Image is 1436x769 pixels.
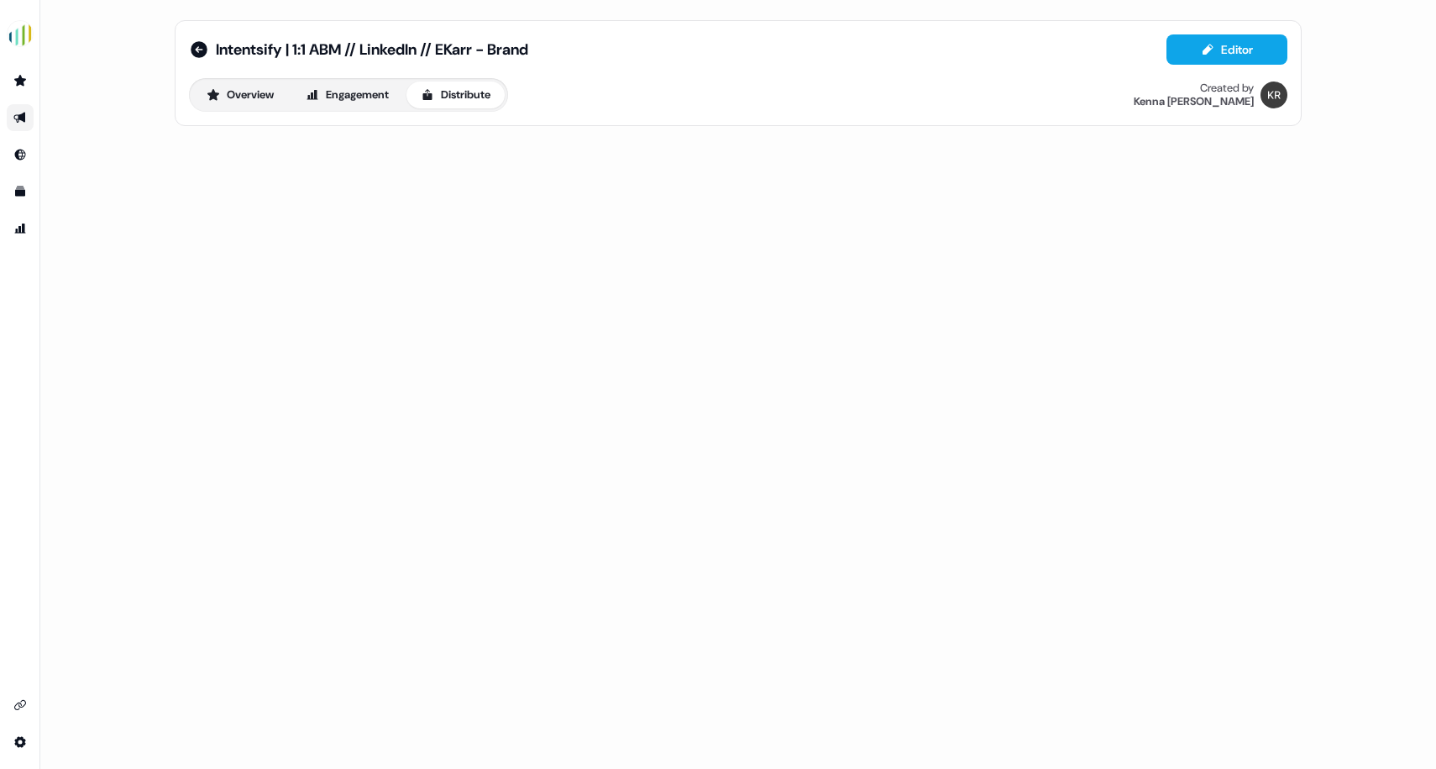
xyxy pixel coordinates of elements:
[7,729,34,756] a: Go to integrations
[7,215,34,242] a: Go to attribution
[7,104,34,131] a: Go to outbound experience
[291,82,403,108] button: Engagement
[1166,43,1287,61] a: Editor
[1166,34,1287,65] button: Editor
[1260,82,1287,108] img: Kenna
[216,40,528,60] span: Intentsify | 1:1 ABM // LinkedIn // EKarr - Brand
[7,178,34,205] a: Go to templates
[1200,82,1254,95] div: Created by
[1134,95,1254,108] div: Kenna [PERSON_NAME]
[7,141,34,168] a: Go to Inbound
[7,67,34,94] a: Go to prospects
[406,82,505,108] button: Distribute
[192,82,288,108] button: Overview
[7,692,34,719] a: Go to integrations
